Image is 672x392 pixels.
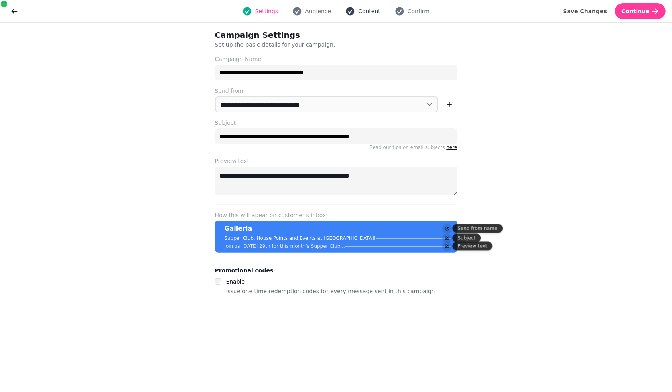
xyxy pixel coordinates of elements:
[621,8,650,14] span: Continue
[215,266,274,275] legend: Promotional codes
[255,7,278,15] span: Settings
[225,235,376,241] p: Supper Club, House Points and Events at [GEOGRAPHIC_DATA]!
[225,243,345,249] p: Join us [DATE] 29th for this month's Supper Club...
[215,55,457,63] label: Campaign Name
[305,7,331,15] span: Audience
[215,157,457,165] label: Preview text
[563,8,607,14] span: Save Changes
[225,224,252,233] p: Galleria
[453,234,481,243] div: Subject
[215,29,368,41] h2: Campaign Settings
[358,7,380,15] span: Content
[453,242,493,251] div: Preview text
[615,3,666,19] button: Continue
[408,7,430,15] span: Confirm
[226,278,245,285] label: Enable
[226,286,435,296] p: Issue one time redemption codes for every message sent in this campaign
[6,3,22,19] button: go back
[215,211,457,219] label: How this will apear on customer's inbox
[215,87,457,95] label: Send from
[215,144,457,151] p: Read our tips on email subjects
[215,41,419,49] p: Set up the basic details for your campaign.
[215,119,457,127] label: Subject
[453,224,503,233] div: Send from name
[557,3,614,19] button: Save Changes
[446,145,457,150] a: here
